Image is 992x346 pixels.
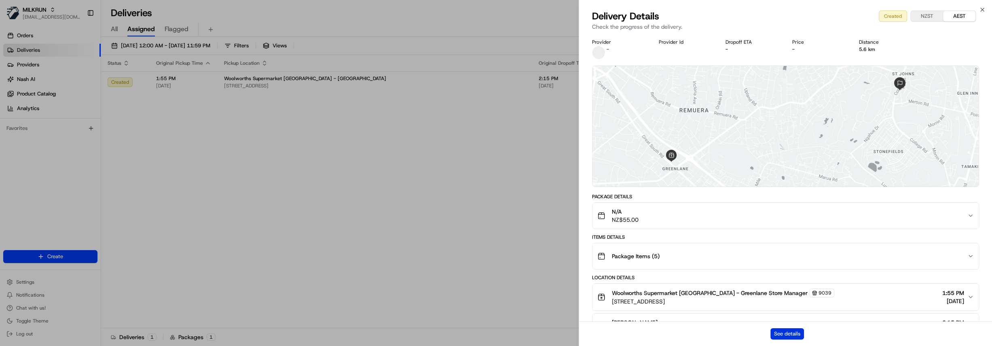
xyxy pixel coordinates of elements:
span: [DATE] [72,125,88,132]
div: Provider Id [659,39,713,45]
span: Knowledge Base [16,181,62,189]
div: - [792,46,846,53]
div: Past conversations [8,105,52,112]
span: • [67,147,70,154]
div: Items Details [592,234,979,240]
button: NZST [911,11,943,21]
span: NZ$55.00 [612,216,639,224]
img: 1736555255976-a54dd68f-1ca7-489b-9aae-adbdc363a1c4 [16,148,23,154]
span: - [607,46,609,53]
button: [PERSON_NAME]2:15 PM [592,314,979,340]
span: [DATE] [72,147,88,154]
div: Distance [859,39,912,45]
button: Start new chat [137,80,147,89]
div: Location Details [592,274,979,281]
span: [STREET_ADDRESS] [612,297,834,306]
span: 1:55 PM [942,289,964,297]
a: Powered byPylon [57,200,98,207]
span: [DATE] [942,297,964,305]
span: • [67,125,70,132]
div: 📗 [8,182,15,188]
span: API Documentation [76,181,130,189]
button: Package Items (5) [592,243,979,269]
a: 💻API Documentation [65,178,133,192]
div: Package Details [592,193,979,200]
button: See all [125,104,147,113]
div: We're available if you need us! [36,85,111,92]
button: Woolworths Supermarket [GEOGRAPHIC_DATA] - Greenlane Store Manager9039[STREET_ADDRESS]1:55 PM[DATE] [592,284,979,310]
span: [PERSON_NAME] [612,318,658,327]
div: Start new chat [36,77,133,85]
div: Provider [592,39,646,45]
p: Welcome 👋 [8,32,147,45]
a: 📗Knowledge Base [5,178,65,192]
span: Pylon [80,201,98,207]
span: [PERSON_NAME] [25,125,66,132]
div: - [725,46,779,53]
p: Check the progress of the delivery. [592,23,979,31]
span: Woolworths Supermarket [GEOGRAPHIC_DATA] - Greenlane Store Manager [612,289,808,297]
div: Dropoff ETA [725,39,779,45]
div: 💻 [68,182,75,188]
span: Delivery Details [592,10,659,23]
img: 1736555255976-a54dd68f-1ca7-489b-9aae-adbdc363a1c4 [8,77,23,92]
span: Package Items ( 5 ) [612,252,660,260]
span: 9039 [819,290,831,296]
img: 8016278978528_b943e370aa5ada12b00a_72.png [17,77,32,92]
img: Nash [8,8,24,24]
span: [PERSON_NAME] [25,147,66,154]
button: N/ANZ$55.00 [592,203,979,229]
span: N/A [612,208,639,216]
input: Clear [21,52,133,61]
button: AEST [943,11,975,21]
span: 2:15 PM [942,318,964,327]
img: Hannah Dayet [8,118,21,131]
img: Ben Goodger [8,140,21,153]
div: Price [792,39,846,45]
button: See details [770,328,804,340]
div: 5.6 km [859,46,912,53]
